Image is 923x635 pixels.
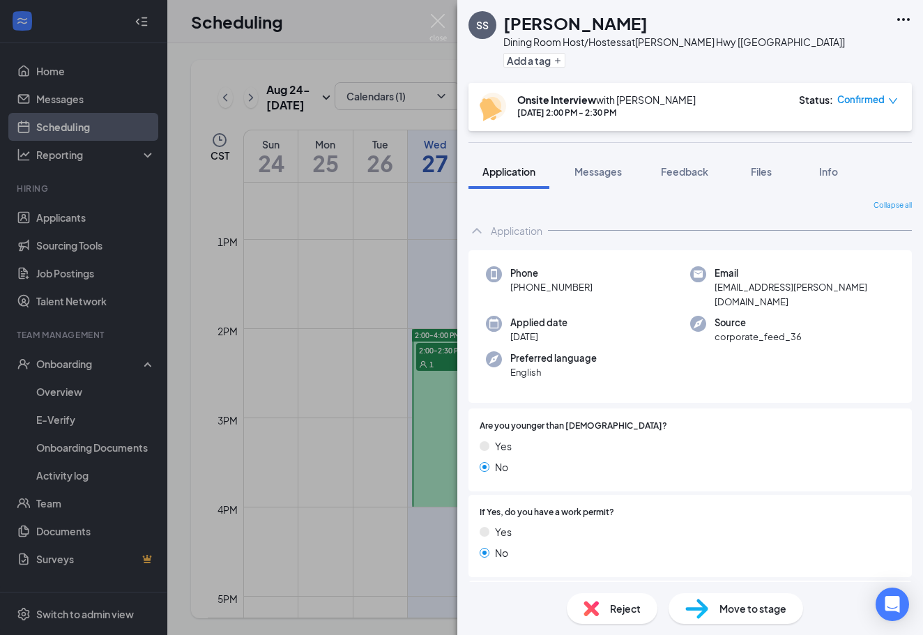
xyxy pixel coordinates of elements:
div: Status : [799,93,833,107]
span: Collapse all [874,200,912,211]
span: Application [482,165,535,178]
span: [PHONE_NUMBER] [510,280,593,294]
span: Reject [610,601,641,616]
span: Email [715,266,894,280]
span: Yes [495,524,512,540]
span: Applied date [510,316,567,330]
span: No [495,459,508,475]
div: with [PERSON_NAME] [517,93,696,107]
div: Dining Room Host/Hostess at [PERSON_NAME] Hwy [[GEOGRAPHIC_DATA]] [503,35,845,49]
svg: Plus [554,56,562,65]
span: corporate_feed_36 [715,330,802,344]
div: Open Intercom Messenger [876,588,909,621]
div: [DATE] 2:00 PM - 2:30 PM [517,107,696,118]
span: Phone [510,266,593,280]
b: Onsite Interview [517,93,596,106]
span: Confirmed [837,93,885,107]
span: English [510,365,597,379]
span: Move to stage [719,601,786,616]
svg: ChevronUp [468,222,485,239]
span: [DATE] [510,330,567,344]
span: Files [751,165,772,178]
button: PlusAdd a tag [503,53,565,68]
span: Preferred language [510,351,597,365]
span: No [495,545,508,560]
span: Yes [495,438,512,454]
span: Info [819,165,838,178]
span: Feedback [661,165,708,178]
span: Source [715,316,802,330]
span: Messages [574,165,622,178]
span: If Yes, do you have a work permit? [480,506,614,519]
span: down [888,96,898,106]
h1: [PERSON_NAME] [503,11,648,35]
div: Application [491,224,542,238]
span: [EMAIL_ADDRESS][PERSON_NAME][DOMAIN_NAME] [715,280,894,309]
svg: Ellipses [895,11,912,28]
div: SS [476,18,489,32]
span: Are you younger than [DEMOGRAPHIC_DATA]? [480,420,667,433]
